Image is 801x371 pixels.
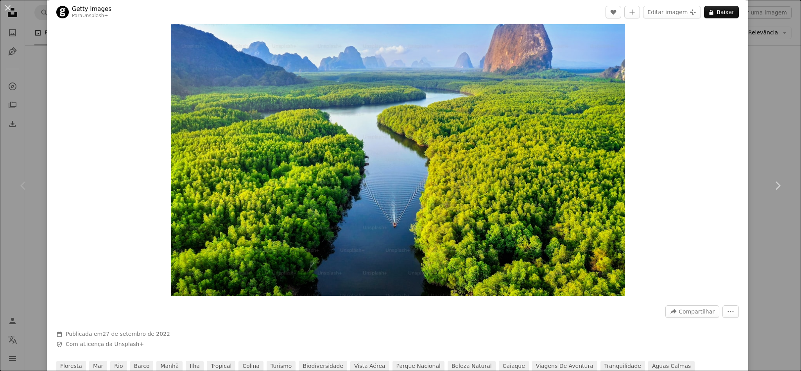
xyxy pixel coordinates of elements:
button: Mais ações [722,305,739,318]
button: Adicionar à coleção [624,6,640,18]
div: Para [72,13,111,19]
img: Ir para o perfil de Getty Images [56,6,69,18]
span: Compartilhar [679,306,715,317]
a: Próximo [754,148,801,223]
time: 27 de setembro de 2022 às 14:46:34 BRT [102,331,170,337]
a: Unsplash+ [82,13,108,18]
button: Baixar [704,6,739,18]
a: Licença da Unsplash+ [83,341,144,347]
span: Publicada em [66,331,170,337]
button: Compartilhar esta imagem [665,305,719,318]
span: Com a [66,341,144,348]
button: Editar imagem [643,6,701,18]
button: Curtir [606,6,621,18]
a: Getty Images [72,5,111,13]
